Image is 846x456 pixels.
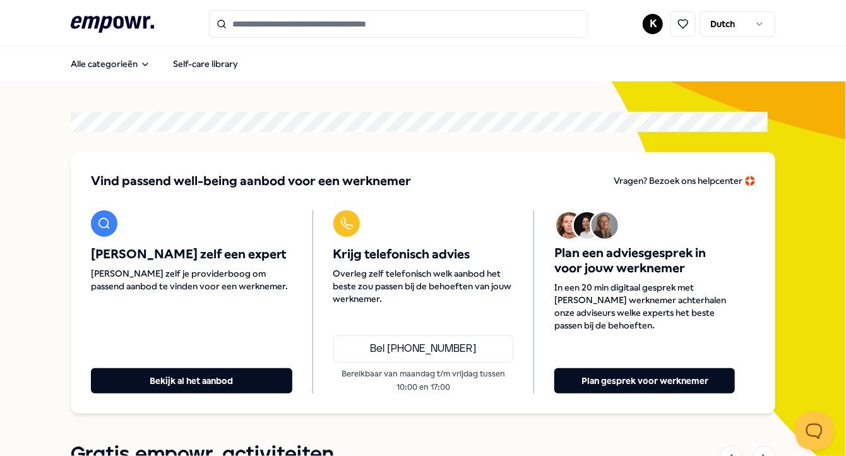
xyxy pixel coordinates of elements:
[554,368,735,393] button: Plan gesprek voor werknemer
[614,176,755,186] span: Vragen? Bezoek ons helpcenter 🛟
[333,368,514,393] p: Bereikbaar van maandag t/m vrijdag tussen 10:00 en 17:00
[574,212,600,239] img: Avatar
[91,247,292,262] span: [PERSON_NAME] zelf een expert
[61,51,160,76] button: Alle categorieën
[333,247,514,262] span: Krijg telefonisch advies
[592,212,618,239] img: Avatar
[614,172,755,190] a: Vragen? Bezoek ons helpcenter 🛟
[333,267,514,305] span: Overleg zelf telefonisch welk aanbod het beste zou passen bij de behoeften van jouw werknemer.
[209,10,588,38] input: Search for products, categories or subcategories
[91,368,292,393] button: Bekijk al het aanbod
[795,412,833,450] iframe: Help Scout Beacon - Open
[61,51,248,76] nav: Main
[333,335,514,363] a: Bel [PHONE_NUMBER]
[163,51,248,76] a: Self-care library
[91,172,411,190] span: Vind passend well-being aanbod voor een werknemer
[91,267,292,292] span: [PERSON_NAME] zelf je providerboog om passend aanbod te vinden voor een werknemer.
[643,14,663,34] button: K
[554,246,735,276] span: Plan een adviesgesprek in voor jouw werknemer
[556,212,583,239] img: Avatar
[554,281,735,332] span: In een 20 min digitaal gesprek met [PERSON_NAME] werknemer achterhalen onze adviseurs welke exper...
